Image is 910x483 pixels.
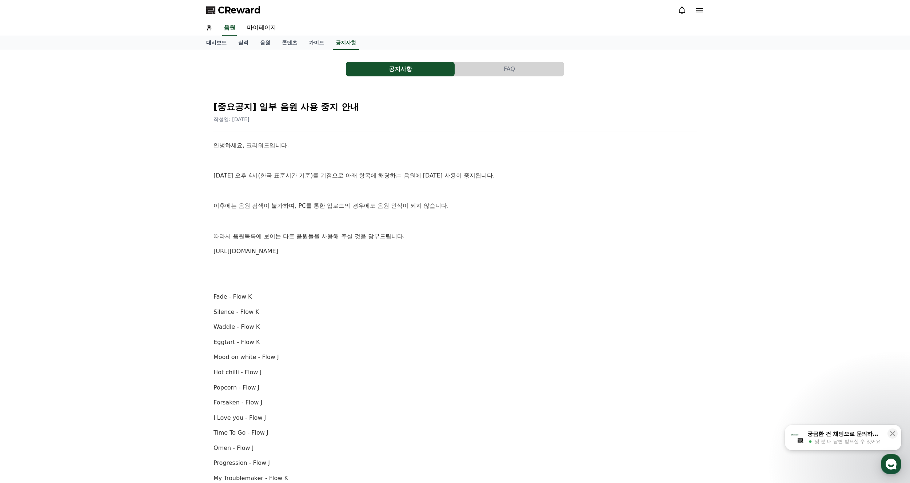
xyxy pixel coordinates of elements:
[112,242,121,247] span: 설정
[200,36,232,50] a: 대시보드
[222,20,237,36] a: 음원
[213,116,250,122] span: 작성일: [DATE]
[67,242,75,248] span: 대화
[213,292,697,302] p: Fade - Flow K
[213,322,697,332] p: Waddle - Flow K
[206,4,261,16] a: CReward
[254,36,276,50] a: 음원
[213,171,697,180] p: [DATE] 오후 4시(한국 표준시간 기준)를 기점으로 아래 항목에 해당하는 음원에 [DATE] 사용이 중지됩니다.
[213,141,697,150] p: 안녕하세요, 크리워드입니다.
[213,338,697,347] p: Eggtart - Flow K
[213,232,697,241] p: 따라서 음원목록에 보이는 다른 음원들을 사용해 주실 것을 당부드립니다.
[213,398,697,407] p: Forsaken - Flow J
[213,443,697,453] p: Omen - Flow J
[2,231,48,249] a: 홈
[213,352,697,362] p: Mood on white - Flow J
[23,242,27,247] span: 홈
[455,62,564,76] button: FAQ
[94,231,140,249] a: 설정
[213,458,697,468] p: Progression - Flow J
[48,231,94,249] a: 대화
[303,36,330,50] a: 가이드
[213,474,697,483] p: My Troublemaker - Flow K
[232,36,254,50] a: 실적
[213,248,278,255] a: [URL][DOMAIN_NAME]
[333,36,359,50] a: 공지사항
[346,62,455,76] button: 공지사항
[200,20,218,36] a: 홈
[241,20,282,36] a: 마이페이지
[276,36,303,50] a: 콘텐츠
[213,428,697,438] p: Time To Go - Flow J
[213,368,697,377] p: Hot chilli - Flow J
[213,383,697,392] p: Popcorn - Flow J
[213,307,697,317] p: Silence - Flow K
[213,413,697,423] p: I Love you - Flow J
[213,201,697,211] p: 이후에는 음원 검색이 불가하며, PC를 통한 업로드의 경우에도 음원 인식이 되지 않습니다.
[213,101,697,113] h2: [중요공지] 일부 음원 사용 중지 안내
[218,4,261,16] span: CReward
